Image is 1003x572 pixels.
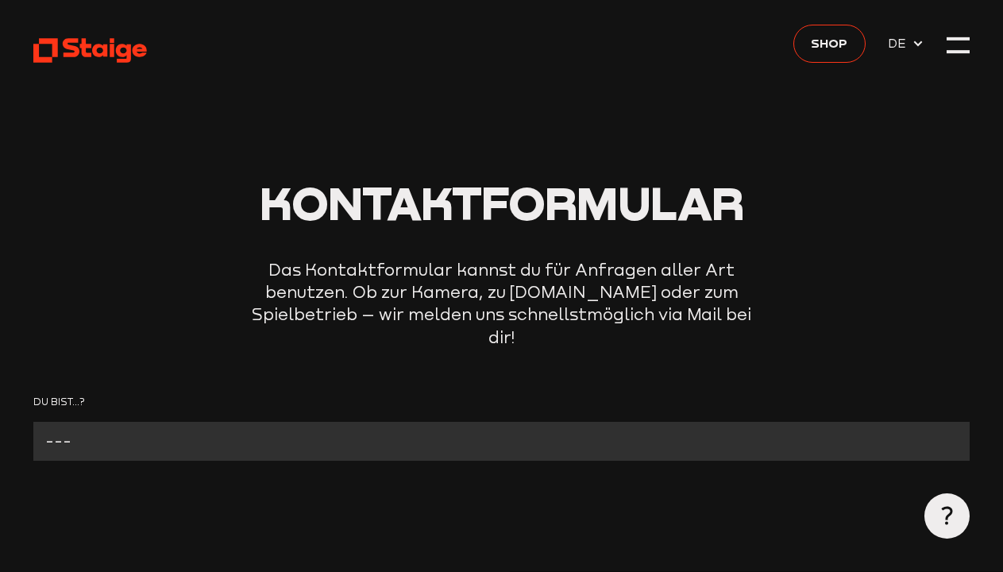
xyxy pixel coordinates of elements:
a: Shop [793,25,865,63]
span: DE [888,33,912,53]
span: Kontaktformular [260,175,744,230]
span: Shop [811,33,847,53]
label: Du bist...? [33,393,969,410]
form: Contact form [33,393,969,461]
p: Das Kontaktformular kannst du für Anfragen aller Art benutzen. Ob zur Kamera, zu [DOMAIN_NAME] od... [244,259,760,349]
